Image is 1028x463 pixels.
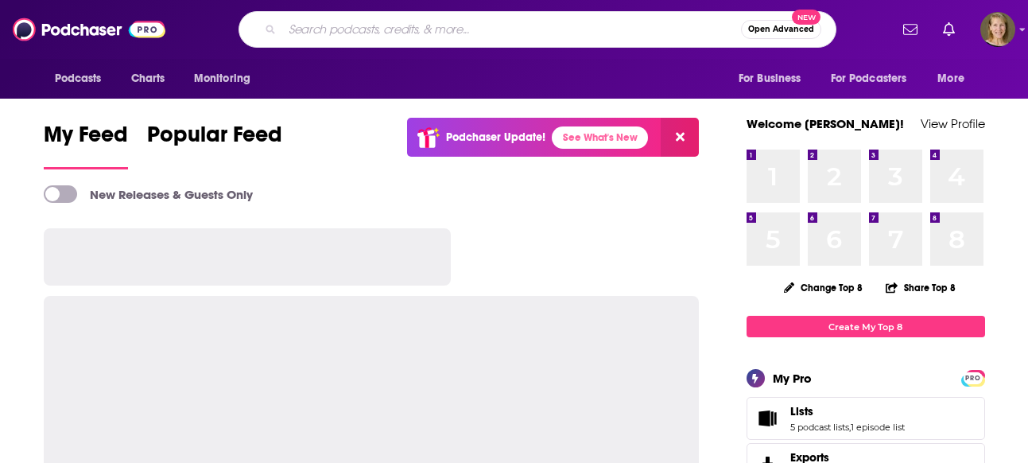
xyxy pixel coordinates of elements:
button: Open AdvancedNew [741,20,821,39]
button: open menu [727,64,821,94]
button: Show profile menu [980,12,1015,47]
a: Lists [790,404,905,418]
span: PRO [964,372,983,384]
a: Popular Feed [147,121,282,169]
span: Charts [131,68,165,90]
a: See What's New [552,126,648,149]
span: Logged in as tvdockum [980,12,1015,47]
span: Podcasts [55,68,102,90]
span: Open Advanced [748,25,814,33]
a: View Profile [921,116,985,131]
input: Search podcasts, credits, & more... [282,17,741,42]
span: , [849,422,851,433]
a: 5 podcast lists [790,422,849,433]
span: Popular Feed [147,121,282,158]
div: Search podcasts, credits, & more... [239,11,836,48]
button: Change Top 8 [774,278,873,298]
button: Share Top 8 [885,272,956,303]
a: My Feed [44,121,128,169]
span: Lists [747,397,985,440]
a: New Releases & Guests Only [44,185,253,203]
img: User Profile [980,12,1015,47]
span: New [792,10,820,25]
span: Monitoring [194,68,250,90]
span: My Feed [44,121,128,158]
button: open menu [183,64,271,94]
button: open menu [44,64,122,94]
div: My Pro [773,371,812,386]
a: PRO [964,372,983,383]
img: Podchaser - Follow, Share and Rate Podcasts [13,14,165,45]
p: Podchaser Update! [446,130,545,144]
a: Lists [752,407,784,430]
span: For Podcasters [831,68,907,90]
button: open menu [926,64,984,94]
span: More [937,68,964,90]
span: For Business [739,68,801,90]
a: Show notifications dropdown [937,16,961,43]
a: 1 episode list [851,422,905,433]
a: Charts [121,64,175,94]
a: Create My Top 8 [747,316,985,337]
a: Welcome [PERSON_NAME]! [747,116,904,131]
span: Lists [790,404,813,418]
button: open menu [820,64,930,94]
a: Show notifications dropdown [897,16,924,43]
